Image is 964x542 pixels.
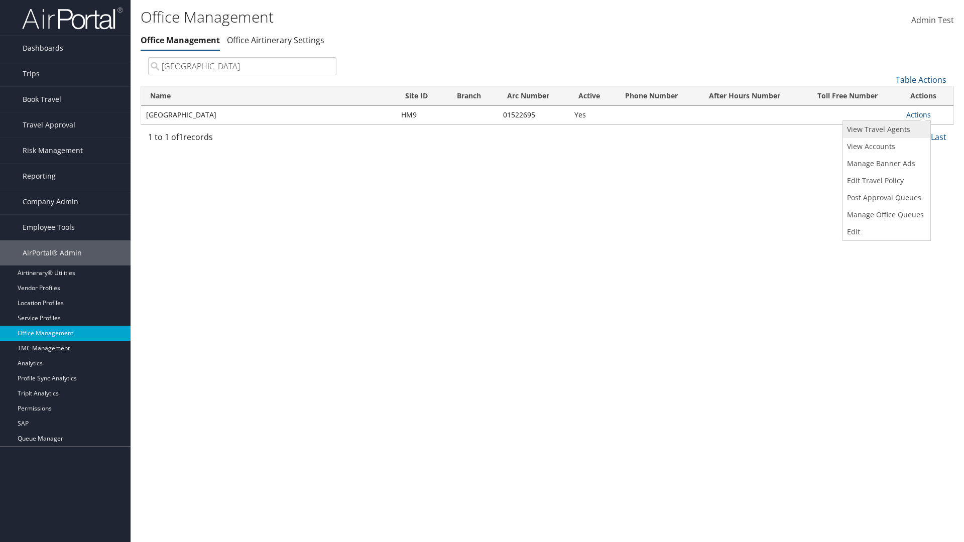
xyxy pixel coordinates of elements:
th: After Hours Number: activate to sort column ascending [700,86,808,106]
a: Edit Travel Policy [843,172,928,189]
th: Name: activate to sort column ascending [141,86,396,106]
span: Employee Tools [23,215,75,240]
a: Edit [843,223,928,240]
span: Dashboards [23,36,63,61]
td: [GEOGRAPHIC_DATA] [141,106,396,124]
span: Reporting [23,164,56,189]
span: AirPortal® Admin [23,240,82,265]
a: Last [931,131,946,143]
input: Search [148,57,336,75]
td: HM9 [396,106,448,124]
a: Admin Test [911,5,954,36]
th: Arc Number: activate to sort column ascending [498,86,569,106]
a: Manage Banner Ads [843,155,928,172]
a: Manage Office Queues [843,206,928,223]
a: Actions [906,110,931,119]
a: Office Airtinerary Settings [227,35,324,46]
th: Site ID: activate to sort column ascending [396,86,448,106]
a: Post Approval Queues [843,189,928,206]
a: View Travel Agents [843,121,928,138]
span: Travel Approval [23,112,75,138]
th: Branch: activate to sort column ascending [448,86,498,106]
span: Risk Management [23,138,83,163]
th: Phone Number: activate to sort column ascending [616,86,700,106]
a: Table Actions [896,74,946,85]
td: Yes [569,106,617,124]
th: Actions [901,86,953,106]
a: Office Management [141,35,220,46]
span: 1 [179,131,183,143]
td: 01522695 [498,106,569,124]
th: Active: activate to sort column ascending [569,86,617,106]
span: Trips [23,61,40,86]
span: Company Admin [23,189,78,214]
th: Toll Free Number: activate to sort column ascending [808,86,901,106]
a: View Accounts [843,138,928,155]
span: Book Travel [23,87,61,112]
div: 1 to 1 of records [148,131,336,148]
img: airportal-logo.png [22,7,123,30]
h1: Office Management [141,7,683,28]
span: Admin Test [911,15,954,26]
